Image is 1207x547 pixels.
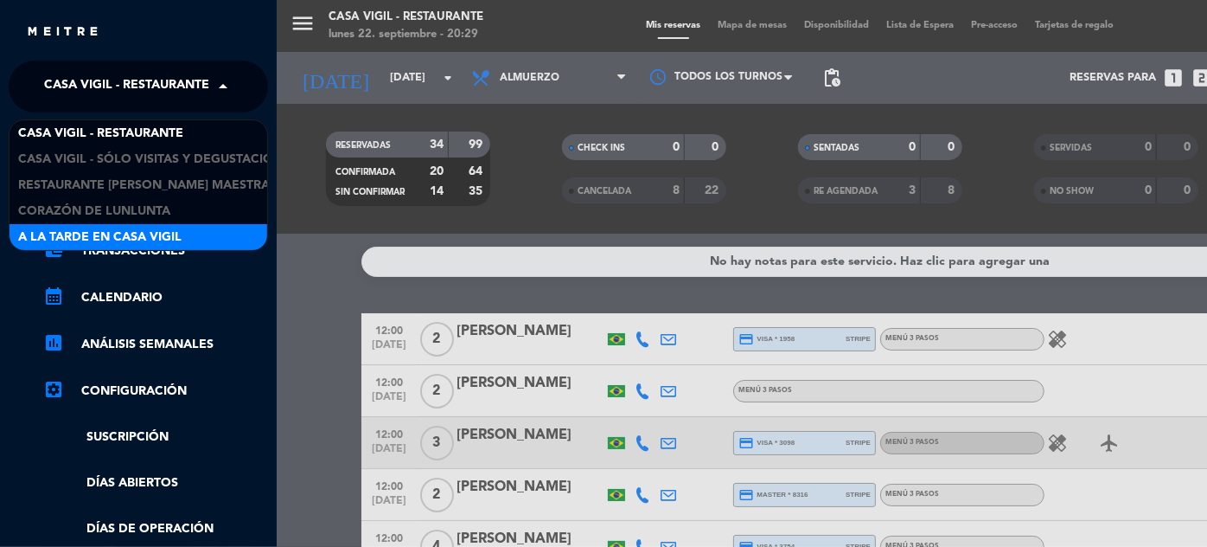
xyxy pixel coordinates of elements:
[18,124,183,144] span: Casa Vigil - Restaurante
[18,228,182,248] span: A la tarde en Casa Vigil
[43,332,64,353] i: assessment
[44,68,209,105] span: Casa Vigil - Restaurante
[43,241,268,261] a: account_balance_walletTransacciones
[18,150,297,170] span: Casa Vigil - SÓLO Visitas y Degustaciones
[43,379,64,400] i: settings_applications
[43,334,268,355] a: assessmentANÁLISIS SEMANALES
[26,26,99,39] img: MEITRE
[43,287,268,308] a: calendar_monthCalendario
[18,176,270,196] span: Restaurante [PERSON_NAME] Maestra
[43,286,64,306] i: calendar_month
[43,381,268,402] a: Configuración
[18,202,170,222] span: Corazón de Lunlunta
[43,519,268,539] a: Días de Operación
[43,473,268,493] a: Días abiertos
[43,428,268,447] a: Suscripción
